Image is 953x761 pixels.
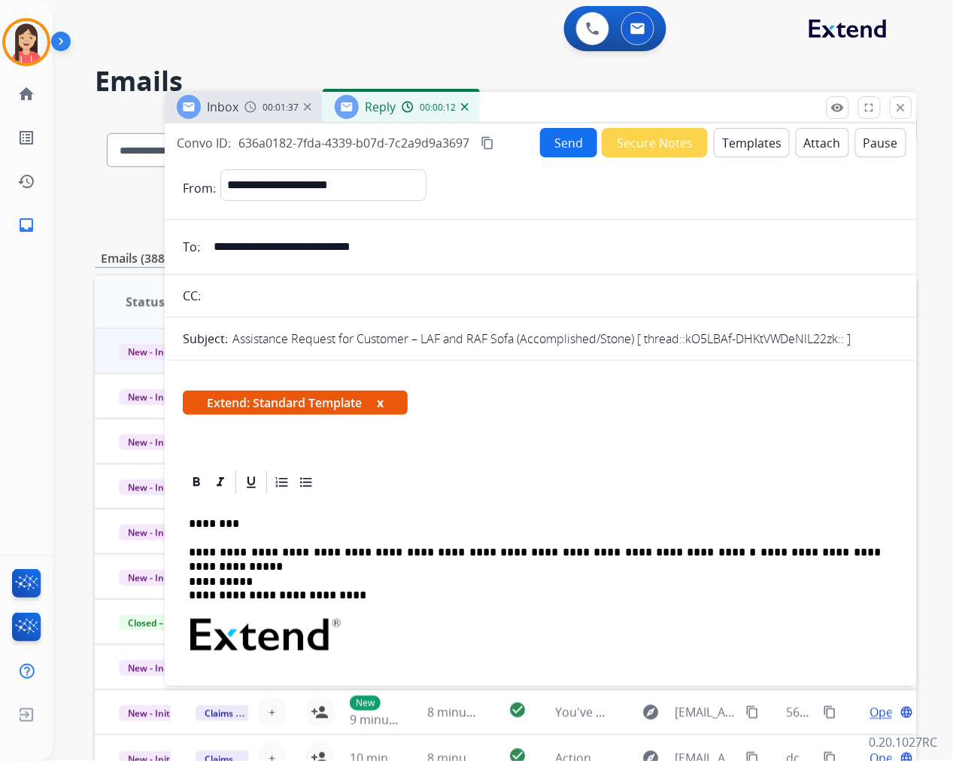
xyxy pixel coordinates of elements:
mat-icon: person_add [311,703,329,721]
mat-icon: content_copy [481,136,494,150]
button: + [257,697,287,727]
mat-icon: list_alt [17,129,35,147]
span: 636a0182-7fda-4339-b07d-7c2a9d9a3697 [238,135,469,151]
button: Send [540,128,597,157]
span: New - Initial [119,434,189,450]
mat-icon: home [17,85,35,103]
span: + [269,703,275,721]
p: Emails (388) [95,249,175,268]
mat-icon: close [894,101,908,114]
span: 00:01:37 [263,102,299,114]
mat-icon: content_copy [824,705,837,719]
mat-icon: fullscreen [863,101,876,114]
span: New - Initial [119,705,189,721]
span: New - Initial [119,660,189,676]
div: Italic [209,471,232,494]
mat-icon: content_copy [746,705,760,719]
span: Inbox [207,99,238,115]
span: Extend: Standard Template [183,391,408,415]
div: Underline [240,471,263,494]
p: Convo ID: [177,134,231,152]
span: Status [126,293,165,311]
span: 00:00:12 [420,102,456,114]
span: Claims Adjudication [196,705,299,721]
p: Subject: [183,330,228,348]
p: New [350,696,381,711]
button: Secure Notes [602,128,708,157]
span: 9 minutes ago [350,711,430,728]
span: 8 minutes ago [427,704,508,720]
span: Open [870,703,901,721]
mat-icon: explore [642,703,660,721]
button: x [377,394,384,412]
button: Attach [796,128,849,157]
span: Reply [365,99,396,115]
span: New - Initial [119,570,189,586]
button: Pause [855,128,906,157]
h2: Emails [95,66,917,96]
mat-icon: inbox [17,216,35,234]
mat-icon: history [17,172,35,190]
button: Templates [714,128,790,157]
mat-icon: check_circle [508,701,527,719]
span: New - Initial [119,525,189,540]
p: 0.20.1027RC [870,734,938,752]
div: Ordered List [271,471,293,494]
div: Bullet List [295,471,317,494]
span: [EMAIL_ADDRESS][DOMAIN_NAME] [675,703,738,721]
p: Assistance Request for Customer – LAF and RAF Sofa (Accomplished/Stone) [ thread::kO5LBAf-DHKtVWD... [232,330,851,348]
span: Closed – Solved [119,615,202,631]
img: avatar [5,21,47,63]
div: Bold [185,471,208,494]
span: New - Initial [119,479,189,495]
p: To: [183,238,200,256]
p: CC: [183,287,201,305]
mat-icon: remove_red_eye [831,101,845,114]
span: New - Initial [119,344,189,360]
p: From: [183,179,216,197]
span: New - Initial [119,389,189,405]
mat-icon: language [900,705,914,719]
